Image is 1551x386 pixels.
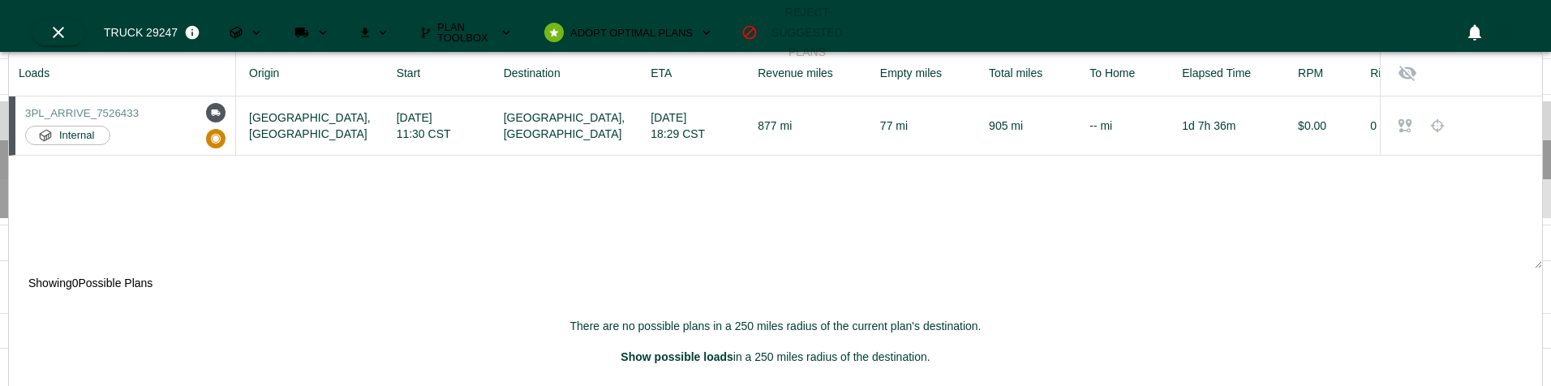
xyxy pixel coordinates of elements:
[1182,63,1272,83] span: Elapsed Time
[25,107,139,119] button: 3PL_ARRIVE_7526433
[976,96,1076,156] td: 905 mi
[1076,96,1169,156] td: -- mi
[1424,112,1451,139] button: Highlight
[621,349,930,367] h6: in a 250 miles radius of the destination.
[1169,96,1285,156] td: 1d 7h 36m
[867,96,976,156] td: 77 mi
[989,63,1063,83] span: Total miles
[348,19,402,45] button: Download
[1285,96,1357,156] td: $0.00
[408,19,525,45] button: Plan Toolbox
[531,19,725,45] button: Adopt Optimal Plans
[570,28,693,38] span: Adopt Optimal Plans
[745,96,867,156] td: 877 mi
[1370,63,1446,83] span: Risk Score
[9,268,1542,298] p: Showing 0 Possible Plans
[491,96,638,156] td: [GEOGRAPHIC_DATA], [GEOGRAPHIC_DATA]
[437,22,492,43] span: Plan Toolbox
[397,63,442,83] span: Start
[50,128,103,144] span: Internal
[206,129,226,148] div: Best internal assignment
[91,19,210,45] button: Truck 29247
[1494,23,1514,42] svg: Preferences
[1298,63,1344,83] span: RPM
[1394,59,1421,87] button: Show/Hide Column
[1390,111,1420,140] button: Show details
[1489,18,1519,47] button: Preferences
[621,350,733,363] a: Show possible loads
[651,109,732,142] div: [DATE] 18:29 CST
[1089,63,1156,83] span: To Home
[570,318,982,336] h6: There are no possible plans in a 250 miles radius of the current plan's destination.
[504,63,582,83] span: Destination
[1370,118,1446,134] div: 0 %
[281,19,342,45] button: Run Plan Loads
[206,103,226,122] div: Actual assignment
[236,96,384,156] td: [GEOGRAPHIC_DATA], [GEOGRAPHIC_DATA]
[217,19,275,45] button: Loads
[651,63,693,83] span: ETA
[19,63,71,83] span: Loads
[249,63,300,83] span: Origin
[880,63,963,83] span: Empty miles
[758,63,854,83] span: Revenue miles
[397,109,478,142] div: [DATE] 11:30 CST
